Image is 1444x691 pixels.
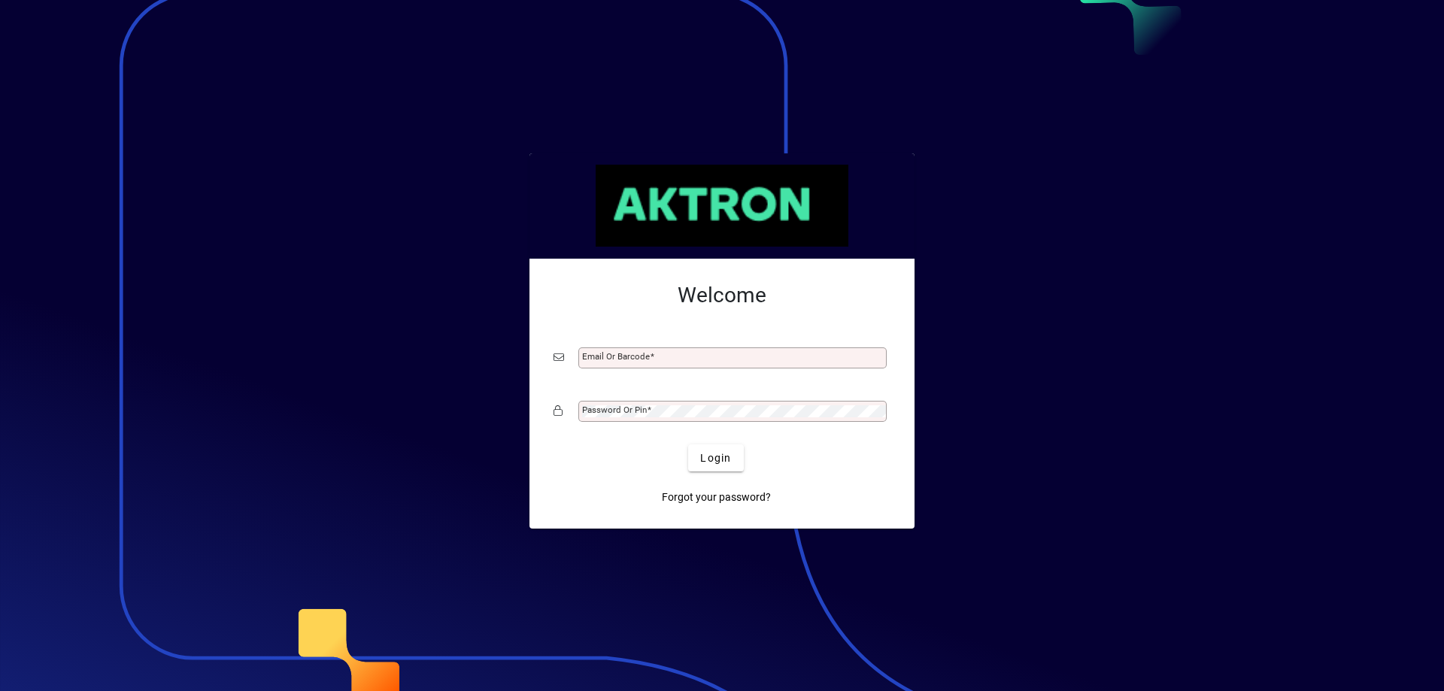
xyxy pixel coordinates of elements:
span: Forgot your password? [662,489,771,505]
span: Login [700,450,731,466]
mat-label: Password or Pin [582,405,647,415]
a: Forgot your password? [656,483,777,511]
mat-label: Email or Barcode [582,351,650,362]
h2: Welcome [554,283,890,308]
button: Login [688,444,743,471]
